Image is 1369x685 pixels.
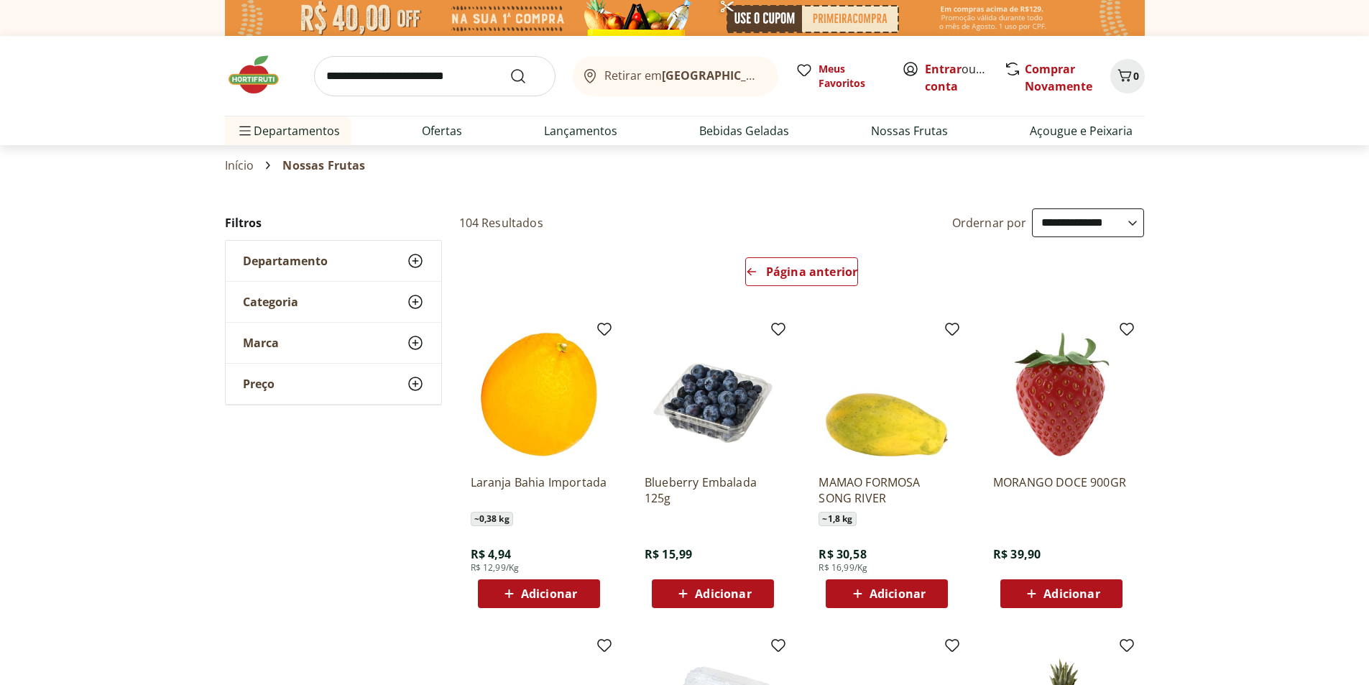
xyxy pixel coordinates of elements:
[796,62,885,91] a: Meus Favoritos
[510,68,544,85] button: Submit Search
[819,326,955,463] img: MAMAO FORMOSA SONG RIVER
[870,588,926,599] span: Adicionar
[645,326,781,463] img: Blueberry Embalada 125g
[225,208,442,237] h2: Filtros
[819,474,955,506] a: MAMAO FORMOSA SONG RIVER
[225,159,254,172] a: Início
[478,579,600,608] button: Adicionar
[226,323,441,363] button: Marca
[521,588,577,599] span: Adicionar
[871,122,948,139] a: Nossas Frutas
[471,474,607,506] a: Laranja Bahia Importada
[544,122,617,139] a: Lançamentos
[471,326,607,463] img: Laranja Bahia Importada
[236,114,254,148] button: Menu
[925,61,962,77] a: Entrar
[645,546,692,562] span: R$ 15,99
[826,579,948,608] button: Adicionar
[243,377,275,391] span: Preço
[819,562,867,574] span: R$ 16,99/Kg
[573,56,778,96] button: Retirar em[GEOGRAPHIC_DATA]/[GEOGRAPHIC_DATA]
[1000,579,1123,608] button: Adicionar
[746,266,757,277] svg: Arrow Left icon
[819,546,866,562] span: R$ 30,58
[226,364,441,404] button: Preço
[819,512,856,526] span: ~ 1,8 kg
[1043,588,1100,599] span: Adicionar
[952,215,1027,231] label: Ordernar por
[225,53,297,96] img: Hortifruti
[993,474,1130,506] a: MORANGO DOCE 900GR
[243,254,328,268] span: Departamento
[471,512,513,526] span: ~ 0,38 kg
[236,114,340,148] span: Departamentos
[695,588,751,599] span: Adicionar
[1030,122,1133,139] a: Açougue e Peixaria
[243,295,298,309] span: Categoria
[925,61,1004,94] a: Criar conta
[699,122,789,139] a: Bebidas Geladas
[925,60,989,95] span: ou
[662,68,904,83] b: [GEOGRAPHIC_DATA]/[GEOGRAPHIC_DATA]
[314,56,556,96] input: search
[604,69,763,82] span: Retirar em
[422,122,462,139] a: Ofertas
[243,336,279,350] span: Marca
[993,326,1130,463] img: MORANGO DOCE 900GR
[652,579,774,608] button: Adicionar
[471,562,520,574] span: R$ 12,99/Kg
[645,474,781,506] a: Blueberry Embalada 125g
[226,241,441,281] button: Departamento
[766,266,857,277] span: Página anterior
[1110,59,1145,93] button: Carrinho
[819,62,885,91] span: Meus Favoritos
[226,282,441,322] button: Categoria
[1133,69,1139,83] span: 0
[459,215,543,231] h2: 104 Resultados
[1025,61,1092,94] a: Comprar Novamente
[993,546,1041,562] span: R$ 39,90
[471,546,512,562] span: R$ 4,94
[282,159,365,172] span: Nossas Frutas
[745,257,858,292] a: Página anterior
